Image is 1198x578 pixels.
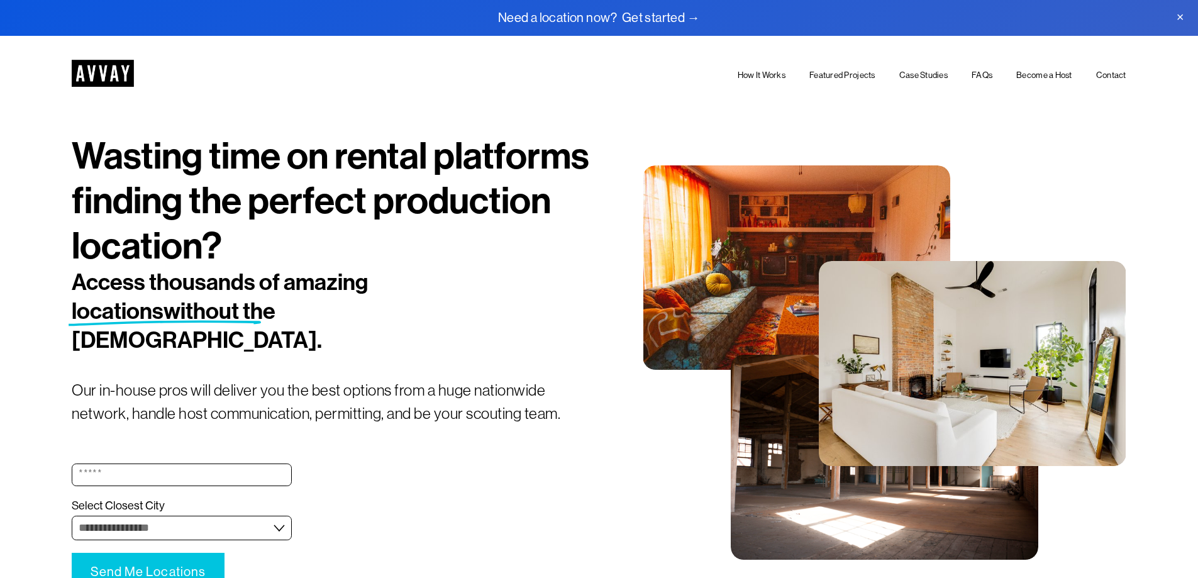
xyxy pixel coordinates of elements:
[72,379,599,426] p: Our in-house pros will deliver you the best options from a huge nationwide network, handle host c...
[72,499,165,513] span: Select Closest City
[72,134,599,269] h1: Wasting time on rental platforms finding the perfect production location?
[809,68,875,82] a: Featured Projects
[1096,68,1126,82] a: Contact
[1016,68,1072,82] a: Become a Host
[972,68,992,82] a: FAQs
[72,60,134,87] img: AVVAY - The First Nationwide Location Scouting Co.
[72,269,511,355] h2: Access thousands of amazing locations
[72,297,322,354] span: without the [DEMOGRAPHIC_DATA].
[899,68,948,82] a: Case Studies
[738,68,785,82] a: How It Works
[72,516,291,540] select: Select Closest City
